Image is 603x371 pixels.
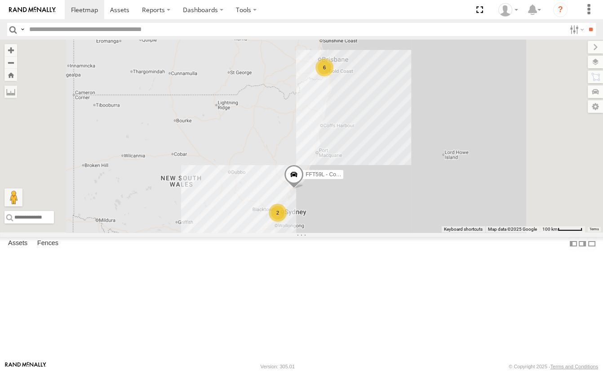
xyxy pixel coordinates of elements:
[550,364,598,369] a: Terms and Conditions
[4,237,32,250] label: Assets
[495,3,521,17] div: Fraser Heaton
[9,7,56,13] img: rand-logo.svg
[33,237,63,250] label: Fences
[4,69,17,81] button: Zoom Home
[540,226,585,232] button: Map scale: 100 km per 51 pixels
[306,171,362,177] span: FFT59L - Corolla Hatch
[315,58,333,76] div: 6
[569,237,578,250] label: Dock Summary Table to the Left
[4,85,17,98] label: Measure
[261,364,295,369] div: Version: 305.01
[553,3,568,17] i: ?
[4,44,17,56] button: Zoom in
[444,226,483,232] button: Keyboard shortcuts
[4,56,17,69] button: Zoom out
[588,100,603,113] label: Map Settings
[509,364,598,369] div: © Copyright 2025 -
[566,23,585,36] label: Search Filter Options
[4,188,22,206] button: Drag Pegman onto the map to open Street View
[269,204,287,222] div: 2
[542,227,558,232] span: 100 km
[19,23,26,36] label: Search Query
[488,227,537,232] span: Map data ©2025 Google
[587,237,596,250] label: Hide Summary Table
[578,237,587,250] label: Dock Summary Table to the Right
[5,362,46,371] a: Visit our Website
[590,228,599,231] a: Terms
